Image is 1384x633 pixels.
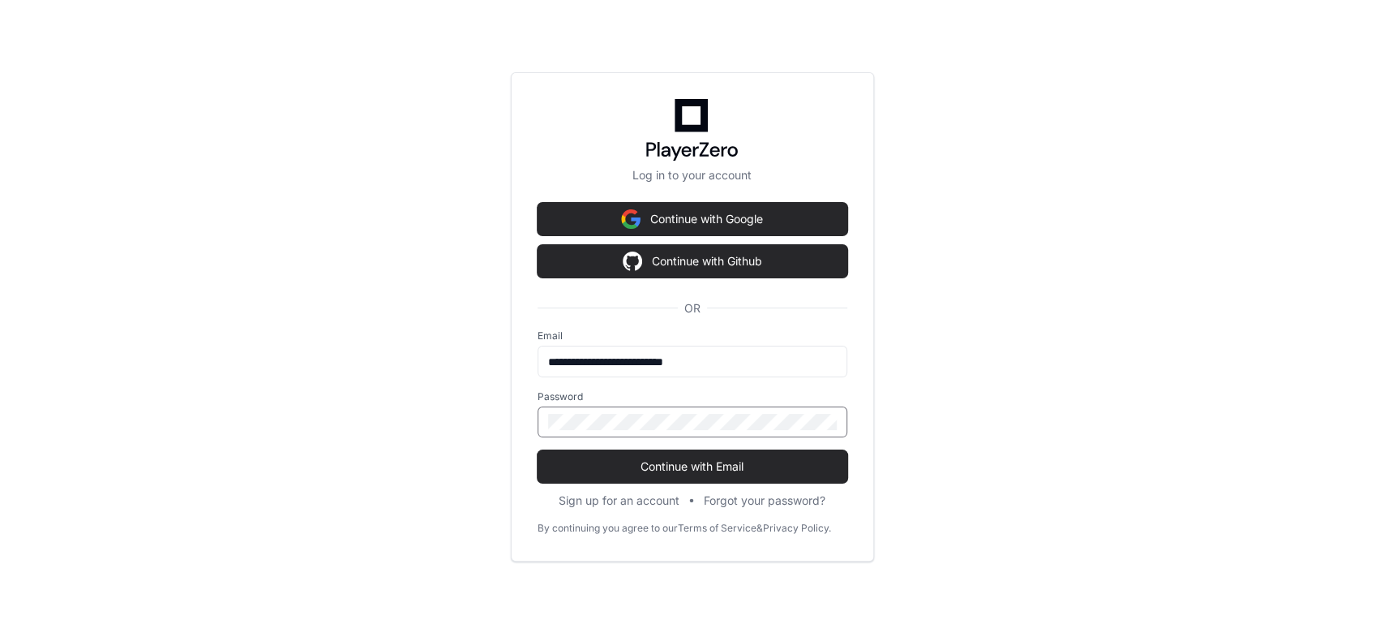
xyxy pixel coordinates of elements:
[763,522,831,535] a: Privacy Policy.
[538,329,847,342] label: Email
[678,522,756,535] a: Terms of Service
[621,203,641,235] img: Sign in with google
[538,450,847,483] button: Continue with Email
[538,203,847,235] button: Continue with Google
[756,522,763,535] div: &
[538,522,678,535] div: By continuing you agree to our
[538,245,847,278] button: Continue with Github
[538,167,847,183] p: Log in to your account
[538,390,847,403] label: Password
[678,300,707,316] span: OR
[704,493,825,509] button: Forgot your password?
[559,493,679,509] button: Sign up for an account
[623,245,642,278] img: Sign in with google
[538,459,847,475] span: Continue with Email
